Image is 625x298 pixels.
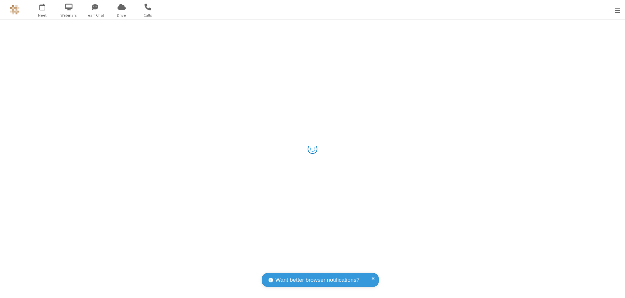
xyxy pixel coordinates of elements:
[83,12,107,18] span: Team Chat
[30,12,55,18] span: Meet
[10,5,20,15] img: QA Selenium DO NOT DELETE OR CHANGE
[275,276,359,284] span: Want better browser notifications?
[57,12,81,18] span: Webinars
[136,12,160,18] span: Calls
[109,12,134,18] span: Drive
